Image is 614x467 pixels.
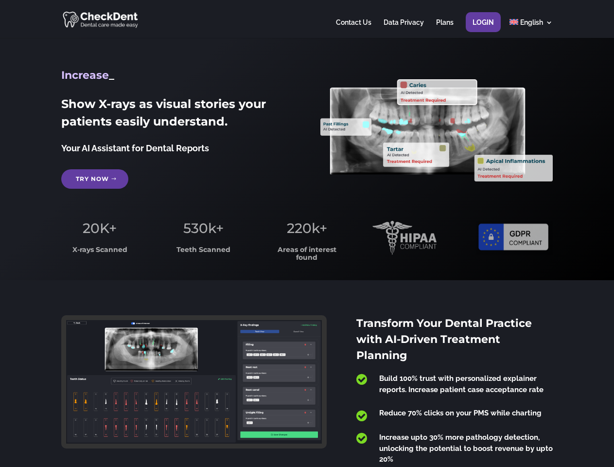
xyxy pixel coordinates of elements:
[379,409,542,417] span: Reduce 70% clicks on your PMS while charting
[379,374,544,394] span: Build 100% trust with personalized explainer reports. Increase patient case acceptance rate
[379,433,553,464] span: Increase upto 30% more pathology detection, unlocking the potential to boost revenue by upto 20%
[61,69,109,82] span: Increase
[61,143,209,153] span: Your AI Assistant for Dental Reports
[356,410,367,422] span: 
[473,19,494,38] a: Login
[61,169,128,189] a: Try Now
[83,220,117,236] span: 20K+
[61,95,293,135] h2: Show X-rays as visual stories your patients easily understand.
[356,432,367,445] span: 
[320,79,552,181] img: X_Ray_annotated
[356,373,367,386] span: 
[336,19,371,38] a: Contact Us
[287,220,327,236] span: 220k+
[183,220,224,236] span: 530k+
[384,19,424,38] a: Data Privacy
[269,246,346,266] h3: Areas of interest found
[356,317,532,362] span: Transform Your Dental Practice with AI-Driven Treatment Planning
[63,10,139,29] img: CheckDent AI
[520,18,543,26] span: English
[436,19,454,38] a: Plans
[109,69,114,82] span: _
[509,19,553,38] a: English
